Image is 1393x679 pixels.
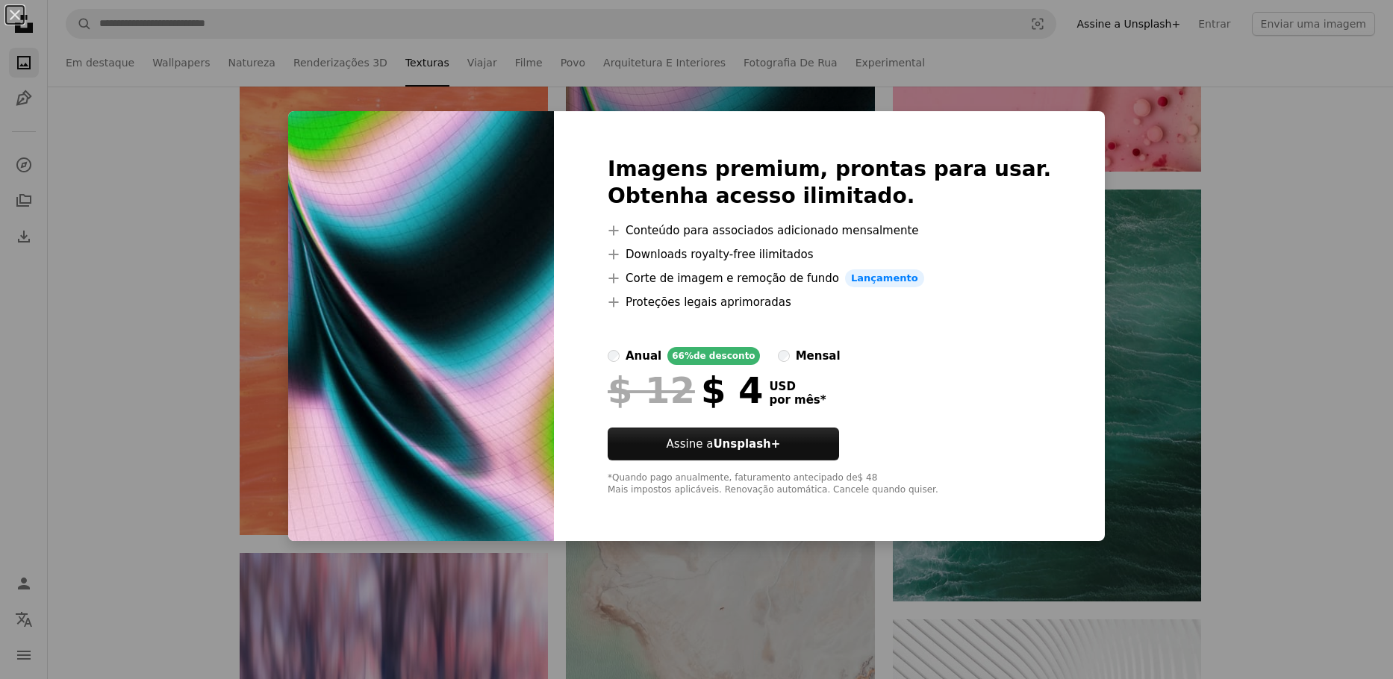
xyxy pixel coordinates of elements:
button: Assine aUnsplash+ [608,428,839,460]
li: Proteções legais aprimoradas [608,293,1051,311]
input: anual66%de desconto [608,350,620,362]
li: Conteúdo para associados adicionado mensalmente [608,222,1051,240]
span: Lançamento [845,269,924,287]
img: premium_photo-1752599022584-f1a5d7dcf4ef [288,111,554,541]
div: 66% de desconto [667,347,759,365]
div: mensal [796,347,841,365]
li: Corte de imagem e remoção de fundo [608,269,1051,287]
input: mensal [778,350,790,362]
strong: Unsplash+ [713,437,780,451]
span: USD [769,380,826,393]
span: por mês * [769,393,826,407]
span: $ 12 [608,371,695,410]
h2: Imagens premium, prontas para usar. Obtenha acesso ilimitado. [608,156,1051,210]
li: Downloads royalty-free ilimitados [608,245,1051,263]
div: *Quando pago anualmente, faturamento antecipado de $ 48 Mais impostos aplicáveis. Renovação autom... [608,472,1051,496]
div: $ 4 [608,371,763,410]
div: anual [626,347,661,365]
